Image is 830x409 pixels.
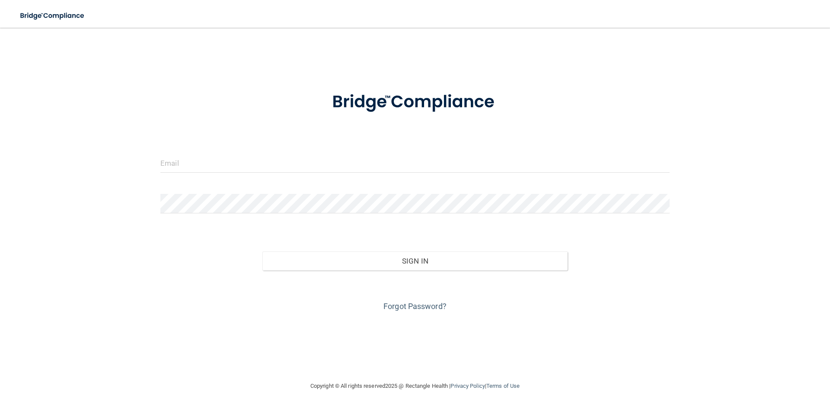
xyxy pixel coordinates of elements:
[262,251,568,271] button: Sign In
[486,383,520,389] a: Terms of Use
[257,372,573,400] div: Copyright © All rights reserved 2025 @ Rectangle Health | |
[13,7,93,25] img: bridge_compliance_login_screen.278c3ca4.svg
[383,302,447,311] a: Forgot Password?
[314,80,516,125] img: bridge_compliance_login_screen.278c3ca4.svg
[160,153,670,173] input: Email
[450,383,485,389] a: Privacy Policy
